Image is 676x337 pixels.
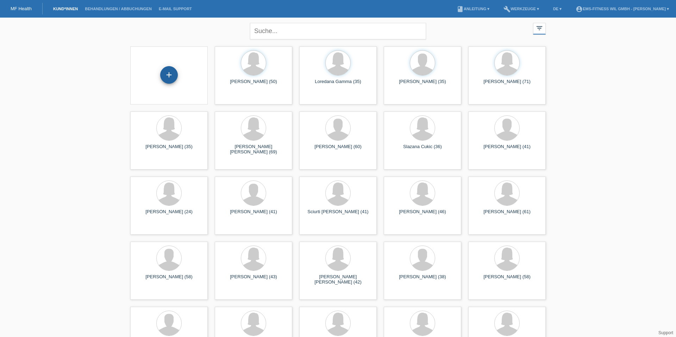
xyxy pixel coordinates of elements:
[536,24,543,32] i: filter_list
[81,7,155,11] a: Behandlungen / Abbuchungen
[305,274,371,285] div: [PERSON_NAME] [PERSON_NAME] (42)
[155,7,195,11] a: E-Mail Support
[474,274,540,285] div: [PERSON_NAME] (58)
[50,7,81,11] a: Kund*innen
[220,79,287,90] div: [PERSON_NAME] (50)
[305,144,371,155] div: [PERSON_NAME] (60)
[220,144,287,155] div: [PERSON_NAME] [PERSON_NAME] (69)
[474,209,540,220] div: [PERSON_NAME] (61)
[136,209,202,220] div: [PERSON_NAME] (24)
[11,6,32,11] a: MF Health
[250,23,426,39] input: Suche...
[658,330,673,335] a: Support
[474,79,540,90] div: [PERSON_NAME] (71)
[220,274,287,285] div: [PERSON_NAME] (43)
[220,209,287,220] div: [PERSON_NAME] (41)
[136,274,202,285] div: [PERSON_NAME] (58)
[389,274,456,285] div: [PERSON_NAME] (38)
[389,144,456,155] div: Slazana Cukic (36)
[161,69,177,81] div: Kund*in hinzufügen
[572,7,672,11] a: account_circleEMS-Fitness Wil GmbH - [PERSON_NAME] ▾
[389,209,456,220] div: [PERSON_NAME] (46)
[453,7,493,11] a: bookAnleitung ▾
[550,7,565,11] a: DE ▾
[305,79,371,90] div: Loredana Gamma (35)
[503,6,511,13] i: build
[474,144,540,155] div: [PERSON_NAME] (41)
[576,6,583,13] i: account_circle
[136,144,202,155] div: [PERSON_NAME] (35)
[500,7,543,11] a: buildWerkzeuge ▾
[389,79,456,90] div: [PERSON_NAME] (35)
[457,6,464,13] i: book
[305,209,371,220] div: Sciurti [PERSON_NAME] (41)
